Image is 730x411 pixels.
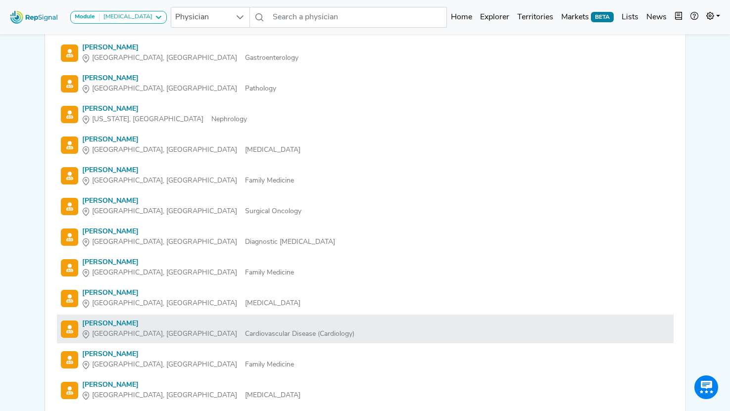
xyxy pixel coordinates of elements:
span: [GEOGRAPHIC_DATA], [GEOGRAPHIC_DATA] [92,176,237,186]
span: [GEOGRAPHIC_DATA], [GEOGRAPHIC_DATA] [92,268,237,278]
img: Physician Search Icon [61,75,78,92]
div: [MEDICAL_DATA] [99,13,152,21]
a: Lists [618,7,642,27]
a: [PERSON_NAME][GEOGRAPHIC_DATA], [GEOGRAPHIC_DATA]Pathology [61,73,670,94]
div: [PERSON_NAME] [82,257,294,268]
a: Home [447,7,476,27]
span: [GEOGRAPHIC_DATA], [GEOGRAPHIC_DATA] [92,145,237,155]
div: Diagnostic [MEDICAL_DATA] [82,237,335,247]
a: [PERSON_NAME][GEOGRAPHIC_DATA], [GEOGRAPHIC_DATA]Family Medicine [61,165,670,186]
span: [GEOGRAPHIC_DATA], [GEOGRAPHIC_DATA] [92,84,237,94]
span: [GEOGRAPHIC_DATA], [GEOGRAPHIC_DATA] [92,206,237,217]
div: Gastroenterology [82,53,298,63]
a: [PERSON_NAME][GEOGRAPHIC_DATA], [GEOGRAPHIC_DATA][MEDICAL_DATA] [61,288,670,309]
div: [PERSON_NAME] [82,319,354,329]
button: Module[MEDICAL_DATA] [70,11,167,24]
div: [PERSON_NAME] [82,227,335,237]
img: Physician Search Icon [61,290,78,307]
img: Physician Search Icon [61,228,78,246]
a: MarketsBETA [557,7,618,27]
div: [PERSON_NAME] [82,73,276,84]
div: [PERSON_NAME] [82,349,294,360]
div: [PERSON_NAME] [82,104,247,114]
a: News [642,7,671,27]
div: Pathology [82,84,276,94]
span: [GEOGRAPHIC_DATA], [GEOGRAPHIC_DATA] [92,329,237,339]
div: Surgical Oncology [82,206,301,217]
div: [PERSON_NAME] [82,135,300,145]
a: [PERSON_NAME][GEOGRAPHIC_DATA], [GEOGRAPHIC_DATA]Family Medicine [61,349,670,370]
div: [PERSON_NAME] [82,196,301,206]
a: [PERSON_NAME][US_STATE], [GEOGRAPHIC_DATA]Nephrology [61,104,670,125]
img: Physician Search Icon [61,259,78,276]
span: [GEOGRAPHIC_DATA], [GEOGRAPHIC_DATA] [92,298,237,309]
span: BETA [591,12,614,22]
a: Explorer [476,7,513,27]
a: [PERSON_NAME][GEOGRAPHIC_DATA], [GEOGRAPHIC_DATA][MEDICAL_DATA] [61,380,670,401]
div: [MEDICAL_DATA] [82,390,300,401]
a: [PERSON_NAME][GEOGRAPHIC_DATA], [GEOGRAPHIC_DATA]Gastroenterology [61,43,670,63]
div: [MEDICAL_DATA] [82,145,300,155]
strong: Module [75,14,95,20]
img: Physician Search Icon [61,45,78,62]
a: Territories [513,7,557,27]
img: Physician Search Icon [61,106,78,123]
a: [PERSON_NAME][GEOGRAPHIC_DATA], [GEOGRAPHIC_DATA]Diagnostic [MEDICAL_DATA] [61,227,670,247]
a: [PERSON_NAME][GEOGRAPHIC_DATA], [GEOGRAPHIC_DATA]Family Medicine [61,257,670,278]
div: [MEDICAL_DATA] [82,298,300,309]
img: Physician Search Icon [61,137,78,154]
div: [PERSON_NAME] [82,165,294,176]
a: [PERSON_NAME][GEOGRAPHIC_DATA], [GEOGRAPHIC_DATA][MEDICAL_DATA] [61,135,670,155]
div: [PERSON_NAME] [82,288,300,298]
input: Search a physician [269,7,447,28]
span: [US_STATE], [GEOGRAPHIC_DATA] [92,114,203,125]
img: Physician Search Icon [61,167,78,184]
div: Family Medicine [82,268,294,278]
span: [GEOGRAPHIC_DATA], [GEOGRAPHIC_DATA] [92,237,237,247]
img: Physician Search Icon [61,351,78,368]
span: [GEOGRAPHIC_DATA], [GEOGRAPHIC_DATA] [92,390,237,401]
img: Physician Search Icon [61,320,78,338]
span: Physician [171,7,231,27]
div: Family Medicine [82,360,294,370]
div: [PERSON_NAME] [82,380,300,390]
span: [GEOGRAPHIC_DATA], [GEOGRAPHIC_DATA] [92,360,237,370]
div: [PERSON_NAME] [82,43,298,53]
span: [GEOGRAPHIC_DATA], [GEOGRAPHIC_DATA] [92,53,237,63]
div: Cardiovascular Disease (Cardiology) [82,329,354,339]
div: Nephrology [82,114,247,125]
div: Family Medicine [82,176,294,186]
img: Physician Search Icon [61,198,78,215]
img: Physician Search Icon [61,382,78,399]
a: [PERSON_NAME][GEOGRAPHIC_DATA], [GEOGRAPHIC_DATA]Cardiovascular Disease (Cardiology) [61,319,670,339]
a: [PERSON_NAME][GEOGRAPHIC_DATA], [GEOGRAPHIC_DATA]Surgical Oncology [61,196,670,217]
button: Intel Book [671,7,686,27]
